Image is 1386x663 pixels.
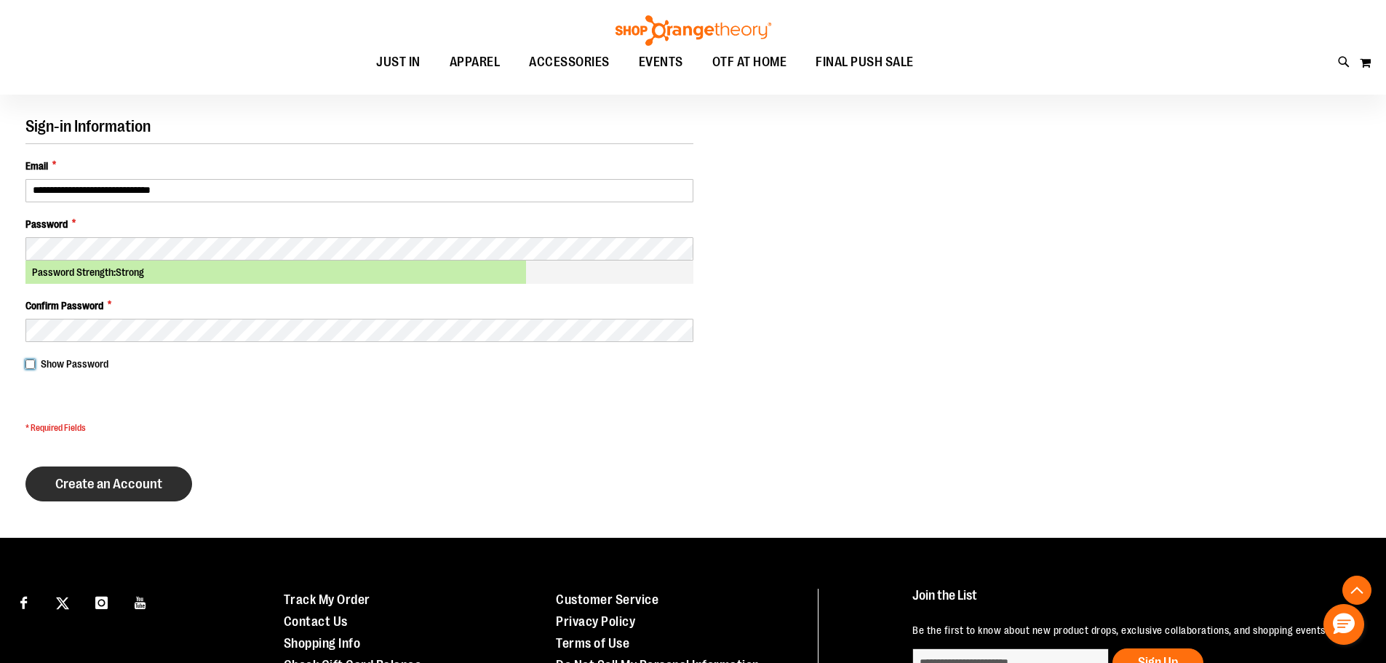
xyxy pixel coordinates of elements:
[25,261,693,284] div: Password Strength:
[25,217,68,231] span: Password
[284,614,348,629] a: Contact Us
[912,589,1353,616] h4: Join the List
[698,46,802,79] a: OTF AT HOME
[284,592,370,607] a: Track My Order
[41,358,108,370] span: Show Password
[435,46,515,79] a: APPAREL
[556,614,635,629] a: Privacy Policy
[25,422,693,434] span: * Required Fields
[362,46,435,79] a: JUST IN
[50,589,76,614] a: Visit our X page
[376,46,421,79] span: JUST IN
[639,46,683,79] span: EVENTS
[55,476,162,492] span: Create an Account
[89,589,114,614] a: Visit our Instagram page
[25,117,151,135] span: Sign-in Information
[529,46,610,79] span: ACCESSORIES
[613,15,773,46] img: Shop Orangetheory
[712,46,787,79] span: OTF AT HOME
[56,597,69,610] img: Twitter
[1342,576,1371,605] button: Back To Top
[816,46,914,79] span: FINAL PUSH SALE
[25,159,48,173] span: Email
[450,46,501,79] span: APPAREL
[11,589,36,614] a: Visit our Facebook page
[128,589,154,614] a: Visit our Youtube page
[116,266,144,278] span: Strong
[284,636,361,651] a: Shopping Info
[912,623,1353,638] p: Be the first to know about new product drops, exclusive collaborations, and shopping events!
[1323,604,1364,645] button: Hello, have a question? Let’s chat.
[514,46,624,79] a: ACCESSORIES
[556,592,658,607] a: Customer Service
[801,46,928,79] a: FINAL PUSH SALE
[25,467,192,501] button: Create an Account
[556,636,629,651] a: Terms of Use
[624,46,698,79] a: EVENTS
[25,298,103,313] span: Confirm Password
